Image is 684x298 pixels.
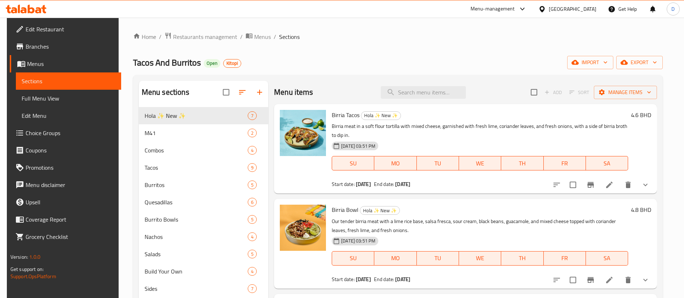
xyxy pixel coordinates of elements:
[335,158,371,169] span: SU
[332,217,628,235] p: Our tender birria meat with a lime rice base, salsa fresca, sour cream, black beans, guacamole, a...
[248,181,257,189] div: items
[26,181,115,189] span: Menu disclaimer
[374,156,416,170] button: MO
[246,32,271,41] a: Menus
[395,275,410,284] b: [DATE]
[280,110,326,156] img: Birria Tacos
[248,267,257,276] div: items
[641,276,650,284] svg: Show Choices
[26,129,115,137] span: Choice Groups
[10,38,121,55] a: Branches
[356,275,371,284] b: [DATE]
[139,263,268,280] div: Build Your Own4
[462,253,498,263] span: WE
[139,228,268,245] div: Nachos4
[565,177,581,192] span: Select to update
[248,284,257,293] div: items
[248,216,256,223] span: 5
[26,146,115,155] span: Coupons
[145,129,248,137] div: M41
[16,72,121,90] a: Sections
[631,205,651,215] h6: 4.8 BHD
[619,176,637,194] button: delete
[10,124,121,142] a: Choice Groups
[582,271,599,289] button: Branch-specific-item
[29,252,40,262] span: 1.0.0
[338,237,378,244] span: [DATE] 03:51 PM
[248,146,257,155] div: items
[332,251,374,266] button: SU
[22,94,115,103] span: Full Menu View
[145,181,248,189] div: Burritos
[142,87,189,98] h2: Menu sections
[504,253,540,263] span: TH
[248,251,256,258] span: 5
[548,271,565,289] button: sort-choices
[377,253,414,263] span: MO
[139,159,268,176] div: Tacos9
[26,232,115,241] span: Grocery Checklist
[16,90,121,107] a: Full Menu View
[173,32,237,41] span: Restaurants management
[549,5,596,13] div: [GEOGRAPHIC_DATA]
[248,182,256,188] span: 5
[605,276,614,284] a: Edit menu item
[145,250,248,258] span: Salads
[26,215,115,224] span: Coverage Report
[10,176,121,194] a: Menu disclaimer
[22,77,115,85] span: Sections
[10,272,56,281] a: Support.OpsPlatform
[459,156,501,170] button: WE
[589,253,625,263] span: SA
[567,56,613,69] button: import
[374,179,394,189] span: End date:
[16,107,121,124] a: Edit Menu
[274,87,313,98] h2: Menu items
[548,176,565,194] button: sort-choices
[501,156,543,170] button: TH
[145,163,248,172] span: Tacos
[224,60,241,66] span: Kitopi
[204,60,220,66] span: Open
[526,85,542,100] span: Select section
[361,111,401,120] div: Hola ✨ New ✨
[586,156,628,170] button: SA
[26,25,115,34] span: Edit Restaurant
[589,158,625,169] span: SA
[417,251,459,266] button: TU
[504,158,540,169] span: TH
[248,233,256,240] span: 4
[248,112,256,119] span: 7
[26,163,115,172] span: Promotions
[565,272,581,288] span: Select to update
[145,146,248,155] span: Combos
[139,194,268,211] div: Quesadillas6
[332,122,628,140] p: Birria meat in a soft flour tortilla with mixed cheese, garnished with fresh lime, coriander leav...
[637,176,654,194] button: show more
[10,194,121,211] a: Upsell
[594,86,657,99] button: Manage items
[139,280,268,297] div: Sides7
[248,285,256,292] span: 7
[641,181,650,189] svg: Show Choices
[600,88,651,97] span: Manage items
[274,32,276,41] li: /
[159,32,162,41] li: /
[145,267,248,276] span: Build Your Own
[240,32,243,41] li: /
[377,158,414,169] span: MO
[279,32,300,41] span: Sections
[356,179,371,189] b: [DATE]
[145,284,248,293] span: Sides
[471,5,515,13] div: Menu-management
[10,159,121,176] a: Promotions
[22,111,115,120] span: Edit Menu
[26,198,115,206] span: Upsell
[462,158,498,169] span: WE
[248,198,257,206] div: items
[637,271,654,289] button: show more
